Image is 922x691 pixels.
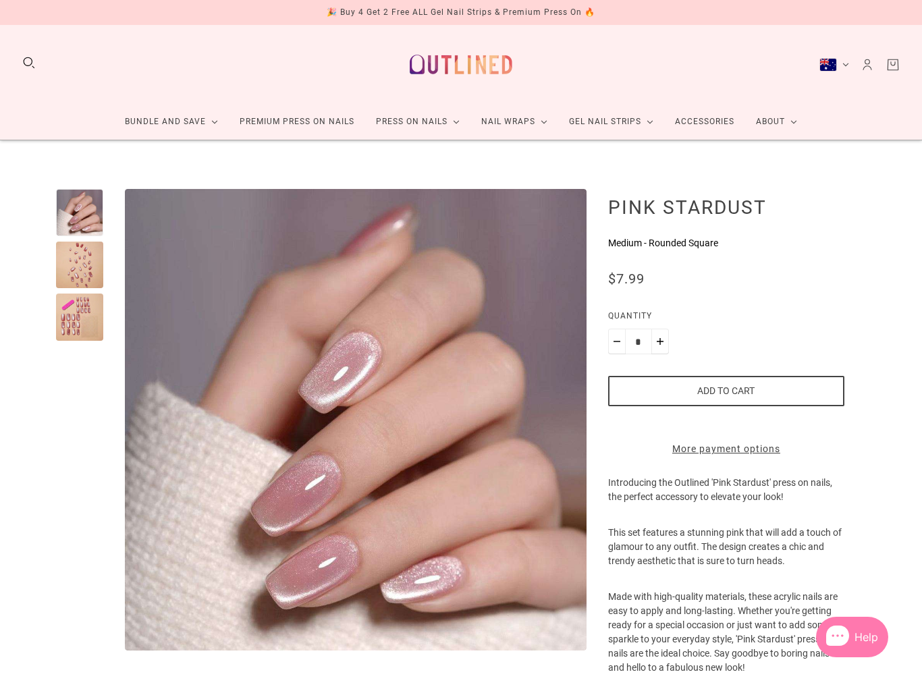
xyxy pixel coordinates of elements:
[125,189,587,651] modal-trigger: Enlarge product image
[608,309,844,329] label: Quantity
[327,5,595,20] div: 🎉 Buy 4 Get 2 Free ALL Gel Nail Strips & Premium Press On 🔥
[558,104,664,140] a: Gel Nail Strips
[608,236,844,250] p: Medium - Rounded Square
[229,104,365,140] a: Premium Press On Nails
[365,104,470,140] a: Press On Nails
[745,104,808,140] a: About
[402,36,520,93] a: Outlined
[860,57,875,72] a: Account
[608,442,844,456] a: More payment options
[608,271,645,287] span: $7.99
[470,104,558,140] a: Nail Wraps
[608,376,844,406] button: Add to cart
[886,57,900,72] a: Cart
[664,104,745,140] a: Accessories
[125,189,587,651] img: Pink Stardust
[114,104,229,140] a: Bundle and Save
[608,476,844,526] p: Introducing the Outlined 'Pink Stardust' press on nails, the perfect accessory to elevate your look!
[608,329,626,354] button: Minus
[819,58,849,72] button: Australia
[608,526,844,590] p: This set features a stunning pink that will add a touch of glamour to any outfit. The design crea...
[608,196,844,219] h1: Pink Stardust
[651,329,669,354] button: Plus
[22,55,36,70] button: Search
